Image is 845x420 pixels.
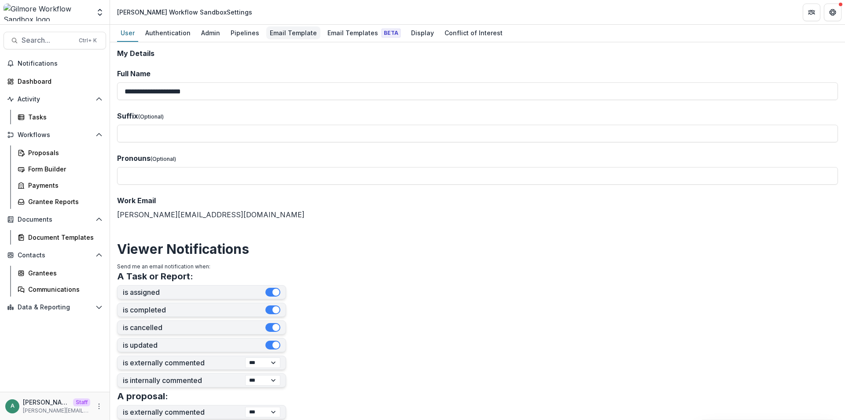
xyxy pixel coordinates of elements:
[123,341,265,349] label: is updated
[117,195,838,220] div: [PERSON_NAME][EMAIL_ADDRESS][DOMAIN_NAME]
[227,25,263,42] a: Pipelines
[117,263,210,270] span: Send me an email notification when:
[198,26,224,39] div: Admin
[324,26,404,39] div: Email Templates
[441,25,506,42] a: Conflict of Interest
[73,398,90,406] p: Staff
[4,4,90,21] img: Gilmore Workflow Sandbox logo
[28,112,99,122] div: Tasks
[117,112,138,120] span: Suffix
[4,248,106,262] button: Open Contacts
[117,271,193,282] h3: A Task or Report:
[28,197,99,206] div: Grantee Reports
[14,162,106,176] a: Form Builder
[266,25,320,42] a: Email Template
[117,25,138,42] a: User
[123,323,265,332] label: is cancelled
[14,178,106,193] a: Payments
[77,36,99,45] div: Ctrl + K
[824,4,841,21] button: Get Help
[11,403,15,409] div: anveet@trytemelio.com
[18,96,92,103] span: Activity
[14,145,106,160] a: Proposals
[4,32,106,49] button: Search...
[151,156,176,162] span: (Optional)
[18,216,92,223] span: Documents
[138,113,164,120] span: (Optional)
[4,56,106,71] button: Notifications
[142,26,194,39] div: Authentication
[123,408,245,416] label: is externally commented
[14,230,106,245] a: Document Templates
[4,92,106,106] button: Open Activity
[18,131,92,139] span: Workflows
[28,285,99,294] div: Communications
[408,25,437,42] a: Display
[123,288,265,297] label: is assigned
[94,4,106,21] button: Open entity switcher
[117,391,168,401] h3: A proposal:
[117,154,151,163] span: Pronouns
[803,4,820,21] button: Partners
[117,26,138,39] div: User
[28,233,99,242] div: Document Templates
[382,29,400,37] span: Beta
[123,359,245,367] label: is externally commented
[28,164,99,174] div: Form Builder
[266,26,320,39] div: Email Template
[23,407,90,415] p: [PERSON_NAME][EMAIL_ADDRESS][DOMAIN_NAME]
[198,25,224,42] a: Admin
[28,268,99,278] div: Grantees
[18,77,99,86] div: Dashboard
[28,181,99,190] div: Payments
[14,282,106,297] a: Communications
[14,194,106,209] a: Grantee Reports
[4,212,106,227] button: Open Documents
[117,69,151,78] span: Full Name
[441,26,506,39] div: Conflict of Interest
[117,196,156,205] span: Work Email
[227,26,263,39] div: Pipelines
[18,252,92,259] span: Contacts
[117,49,838,58] h2: My Details
[324,25,404,42] a: Email Templates Beta
[123,376,245,385] label: is internally commented
[28,148,99,157] div: Proposals
[142,25,194,42] a: Authentication
[114,6,256,19] nav: breadcrumb
[22,36,73,45] span: Search...
[408,26,437,39] div: Display
[14,110,106,124] a: Tasks
[18,60,103,67] span: Notifications
[4,74,106,89] a: Dashboard
[117,241,838,257] h2: Viewer Notifications
[123,306,265,314] label: is completed
[4,128,106,142] button: Open Workflows
[14,266,106,280] a: Grantees
[4,300,106,314] button: Open Data & Reporting
[94,401,104,412] button: More
[18,304,92,311] span: Data & Reporting
[23,398,70,407] p: [PERSON_NAME][EMAIL_ADDRESS][DOMAIN_NAME]
[117,7,252,17] div: [PERSON_NAME] Workflow Sandbox Settings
